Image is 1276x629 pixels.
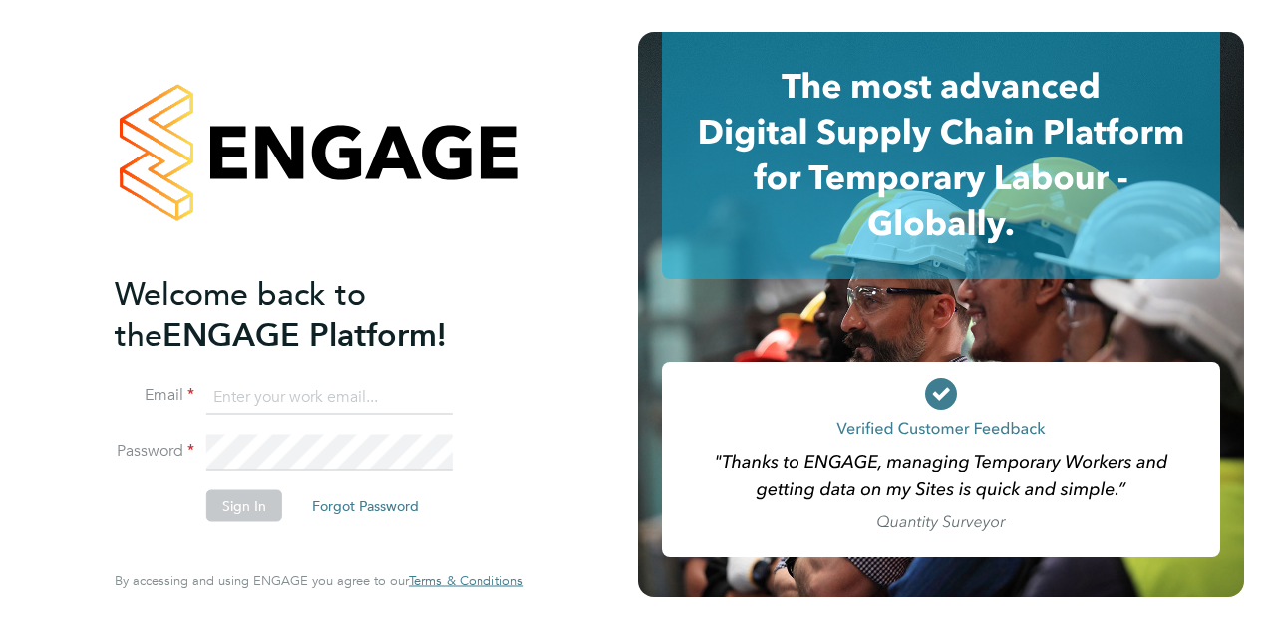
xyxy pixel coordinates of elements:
[206,489,282,521] button: Sign In
[206,379,453,415] input: Enter your work email...
[409,572,523,589] span: Terms & Conditions
[409,573,523,589] a: Terms & Conditions
[115,440,194,461] label: Password
[115,273,503,355] h2: ENGAGE Platform!
[296,489,435,521] button: Forgot Password
[115,572,523,589] span: By accessing and using ENGAGE you agree to our
[115,385,194,406] label: Email
[115,274,366,354] span: Welcome back to the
